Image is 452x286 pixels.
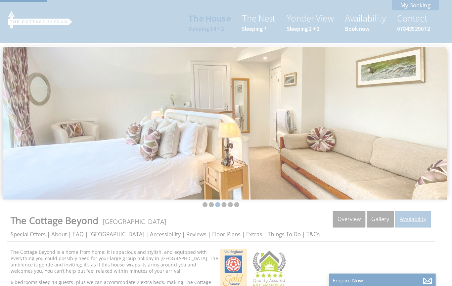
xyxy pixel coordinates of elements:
[288,12,334,32] a: Yonder ViewSleeping 2 + 2
[13,213,100,225] span: The Cottage Beyond
[213,229,242,236] a: Floor Plans
[9,10,75,28] img: The Cottage Beyond
[190,12,232,32] a: The HouseSleeping 14 + 2
[75,229,86,236] a: FAQ
[13,229,48,236] a: Special Offers
[13,213,103,225] a: The Cottage Beyond
[367,209,394,226] a: Gallery
[333,275,432,282] p: Enquire Now
[345,12,386,32] a: AvailabilityBook now
[91,229,146,236] a: [GEOGRAPHIC_DATA]
[345,25,386,32] small: Book now
[269,229,301,236] a: Things To Do
[243,12,276,32] a: The NestSleeping 7
[152,229,182,236] a: Accessibility
[397,25,430,32] small: 07843529072
[103,216,168,225] span: -
[397,12,430,32] a: Contact07843529072
[247,229,263,236] a: Extras
[188,229,208,236] a: Reviews
[395,209,431,226] a: Availability
[54,229,69,236] a: About
[333,209,366,226] a: Overview
[13,247,289,272] p: The Cottage Beyond is a home from home; it is spacious and stylish, and equipped with everything ...
[190,25,232,32] small: Sleeping 14 + 2
[105,216,168,225] a: [GEOGRAPHIC_DATA]
[307,229,320,236] a: T&Cs
[243,25,276,32] small: Sleeping 7
[288,25,334,32] small: Sleeping 2 + 2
